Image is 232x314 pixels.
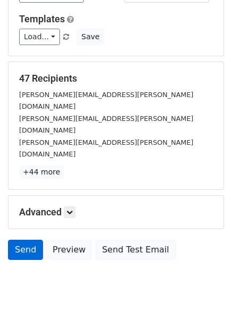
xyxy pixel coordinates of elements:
[19,206,213,218] h5: Advanced
[19,138,193,159] small: [PERSON_NAME][EMAIL_ADDRESS][PERSON_NAME][DOMAIN_NAME]
[19,73,213,84] h5: 47 Recipients
[19,29,60,45] a: Load...
[19,115,193,135] small: [PERSON_NAME][EMAIL_ADDRESS][PERSON_NAME][DOMAIN_NAME]
[95,240,176,260] a: Send Test Email
[46,240,92,260] a: Preview
[19,13,65,24] a: Templates
[19,91,193,111] small: [PERSON_NAME][EMAIL_ADDRESS][PERSON_NAME][DOMAIN_NAME]
[19,165,64,179] a: +44 more
[179,263,232,314] iframe: Chat Widget
[8,240,43,260] a: Send
[76,29,104,45] button: Save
